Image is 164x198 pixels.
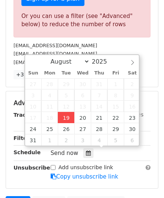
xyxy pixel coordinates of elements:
span: August 6, 2025 [74,89,91,101]
span: August 3, 2025 [25,89,42,101]
span: August 16, 2025 [124,101,140,112]
span: August 15, 2025 [107,101,124,112]
strong: Tracking [14,112,39,118]
span: August 7, 2025 [91,89,107,101]
span: August 17, 2025 [25,112,42,123]
span: August 4, 2025 [41,89,58,101]
span: September 3, 2025 [74,134,91,146]
span: September 1, 2025 [41,134,58,146]
span: Wed [74,71,91,76]
span: August 27, 2025 [74,123,91,134]
strong: Schedule [14,149,41,155]
span: July 27, 2025 [25,78,42,89]
iframe: Chat Widget [126,162,164,198]
span: August 25, 2025 [41,123,58,134]
span: August 23, 2025 [124,112,140,123]
span: September 5, 2025 [107,134,124,146]
span: August 26, 2025 [58,123,74,134]
div: Or you can use a filter (see "Advanced" below) to reduce the number of rows [21,12,143,29]
span: August 5, 2025 [58,89,74,101]
span: August 19, 2025 [58,112,74,123]
span: Fri [107,71,124,76]
a: +3 more [14,70,42,79]
strong: Filters [14,135,33,141]
small: [EMAIL_ADDRESS][DOMAIN_NAME] [14,60,97,65]
a: Copy unsubscribe link [51,173,118,180]
span: August 1, 2025 [107,78,124,89]
span: July 31, 2025 [91,78,107,89]
span: August 28, 2025 [91,123,107,134]
span: July 29, 2025 [58,78,74,89]
span: August 11, 2025 [41,101,58,112]
span: August 14, 2025 [91,101,107,112]
input: Year [90,58,117,65]
small: [EMAIL_ADDRESS][DOMAIN_NAME] [14,43,97,48]
span: Tue [58,71,74,76]
span: July 28, 2025 [41,78,58,89]
span: Sun [25,71,42,76]
span: August 18, 2025 [41,112,58,123]
span: September 6, 2025 [124,134,140,146]
label: Add unsubscribe link [59,164,113,171]
span: August 31, 2025 [25,134,42,146]
span: August 29, 2025 [107,123,124,134]
span: August 12, 2025 [58,101,74,112]
h5: Advanced [14,99,150,107]
span: August 30, 2025 [124,123,140,134]
span: September 4, 2025 [91,134,107,146]
span: Sat [124,71,140,76]
span: August 21, 2025 [91,112,107,123]
span: August 20, 2025 [74,112,91,123]
small: [EMAIL_ADDRESS][DOMAIN_NAME] [14,51,97,57]
span: August 8, 2025 [107,89,124,101]
span: August 9, 2025 [124,89,140,101]
strong: Unsubscribe [14,165,50,171]
span: August 22, 2025 [107,112,124,123]
span: August 24, 2025 [25,123,42,134]
span: August 2, 2025 [124,78,140,89]
span: Mon [41,71,58,76]
span: Thu [91,71,107,76]
span: September 2, 2025 [58,134,74,146]
span: August 13, 2025 [74,101,91,112]
span: July 30, 2025 [74,78,91,89]
span: Send now [51,150,78,156]
span: August 10, 2025 [25,101,42,112]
